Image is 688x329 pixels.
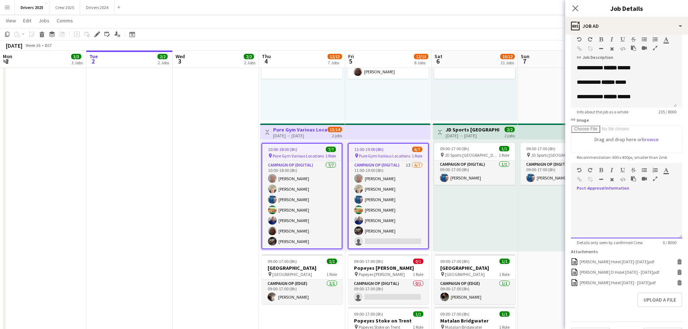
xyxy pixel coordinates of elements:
[571,240,649,245] span: Details only seen by confirmed Crew
[653,45,658,51] button: Fullscreen
[273,126,327,133] h3: Pure Gym Various Locations
[72,60,83,65] div: 3 Jobs
[520,160,601,185] app-card-role: Campaign Op (Digital)1/109:00-17:00 (8h)[PERSON_NAME]
[571,155,673,160] span: Recommendation: 600 x 400px, smaller than 2mb
[71,54,81,59] span: 3/3
[262,280,343,304] app-card-role: Campaign Op (Edge)1/109:00-17:00 (8h)[PERSON_NAME]
[24,43,42,48] span: Week 36
[440,311,470,317] span: 09:00-17:00 (8h)
[663,36,668,42] button: Text Color
[326,147,336,152] span: 7/7
[663,167,668,173] button: Text Color
[20,16,34,25] a: Edit
[598,167,603,173] button: Bold
[433,57,442,65] span: 6
[158,60,169,65] div: 2 Jobs
[526,146,555,151] span: 09:00-17:00 (8h)
[45,43,52,48] div: BST
[642,36,647,42] button: Unordered List
[3,16,19,25] a: View
[262,53,271,60] span: Thu
[440,146,469,151] span: 09:00-17:00 (8h)
[348,143,429,249] app-job-card: 11:00-19:00 (8h)6/7 Pure Gym Various Locations1 RoleCampaign Op (Digital)1I6/711:00-19:00 (8h)[PE...
[531,152,585,158] span: JD Sports [GEOGRAPHIC_DATA]
[505,132,515,138] div: 2 jobs
[23,17,31,24] span: Edit
[609,177,614,182] button: Clear Formatting
[505,127,515,132] span: 2/2
[414,54,428,59] span: 12/15
[89,53,98,60] span: Tue
[499,146,509,151] span: 1/1
[88,57,98,65] span: 2
[6,17,16,24] span: View
[434,53,442,60] span: Sat
[348,317,429,324] h3: Popeyes Stoke on Trent
[348,254,429,304] app-job-card: 09:00-17:00 (8h)0/1Popeyes [PERSON_NAME] Popeyes [PERSON_NAME]1 RoleCampaign Op (Digital)0/109:00...
[262,254,343,304] app-job-card: 09:00-17:00 (8h)1/1[GEOGRAPHIC_DATA] [GEOGRAPHIC_DATA]1 RoleCampaign Op (Edge)1/109:00-17:00 (8h)...
[631,45,636,51] button: Paste as plain text
[434,160,515,185] app-card-role: Campaign Op (Digital)1/109:00-17:00 (8h)[PERSON_NAME]
[580,280,655,285] div: Pete B Hotel 3rd - 5th Sept.pdf
[598,177,603,182] button: Horizontal Line
[36,16,52,25] a: Jobs
[414,60,428,65] div: 8 Jobs
[359,153,410,159] span: Pure Gym Various Locations
[620,167,625,173] button: Underline
[653,176,658,182] button: Fullscreen
[657,240,682,245] span: 0 / 8000
[272,272,312,277] span: [GEOGRAPHIC_DATA]
[520,57,529,65] span: 7
[609,46,614,52] button: Clear Formatting
[348,53,354,60] span: Fri
[446,133,499,138] div: [DATE] → [DATE]
[653,36,658,42] button: Ordered List
[273,133,327,138] div: [DATE] → [DATE]
[332,132,342,138] div: 2 jobs
[499,259,510,264] span: 1/1
[631,36,636,42] button: Strikethrough
[598,36,603,42] button: Bold
[499,152,509,158] span: 1 Role
[349,161,428,248] app-card-role: Campaign Op (Digital)1I6/711:00-19:00 (8h)[PERSON_NAME][PERSON_NAME][PERSON_NAME][PERSON_NAME][PE...
[348,265,429,271] h3: Popeyes [PERSON_NAME]
[262,161,342,248] app-card-role: Campaign Op (Digital)7/710:00-18:00 (8h)[PERSON_NAME][PERSON_NAME][PERSON_NAME][PERSON_NAME][PERS...
[6,42,22,49] div: [DATE]
[80,0,114,14] button: Drivers 2024
[261,143,342,249] app-job-card: 10:00-18:00 (8h)7/7 Pure Gym Various Locations1 RoleCampaign Op (Digital)7/710:00-18:00 (8h)[PERS...
[445,272,485,277] span: [GEOGRAPHIC_DATA]
[499,311,510,317] span: 1/1
[413,311,423,317] span: 1/1
[609,167,614,173] button: Italic
[273,153,324,159] span: Pure Gym Various Locations
[598,46,603,52] button: Horizontal Line
[520,143,601,185] app-job-card: 09:00-17:00 (8h)1/1 JD Sports [GEOGRAPHIC_DATA]1 RoleCampaign Op (Digital)1/109:00-17:00 (8h)[PER...
[359,272,405,277] span: Popeyes [PERSON_NAME]
[326,272,337,277] span: 1 Role
[653,109,682,114] span: 235 / 8000
[580,259,654,264] div: Pete G Hotel 4-5 Sept.pdf
[328,54,342,59] span: 12/13
[244,54,254,59] span: 2/2
[325,153,336,159] span: 1 Role
[354,259,383,264] span: 09:00-17:00 (8h)
[328,127,342,132] span: 13/14
[268,147,297,152] span: 10:00-18:00 (8h)
[588,167,593,173] button: Redo
[434,143,515,185] div: 09:00-17:00 (8h)1/1 JD Sports [GEOGRAPHIC_DATA]1 RoleCampaign Op (Digital)1/109:00-17:00 (8h)[PER...
[577,36,582,42] button: Undo
[642,176,647,182] button: Insert video
[2,57,12,65] span: 1
[434,254,515,304] app-job-card: 09:00-17:00 (8h)1/1[GEOGRAPHIC_DATA] [GEOGRAPHIC_DATA]1 RoleCampaign Op (Edge)1/109:00-17:00 (8h)...
[347,57,354,65] span: 5
[348,280,429,304] app-card-role: Campaign Op (Digital)0/109:00-17:00 (8h)
[261,57,271,65] span: 4
[499,272,510,277] span: 1 Role
[577,167,582,173] button: Undo
[157,54,168,59] span: 2/2
[434,280,515,304] app-card-role: Campaign Op (Edge)1/109:00-17:00 (8h)[PERSON_NAME]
